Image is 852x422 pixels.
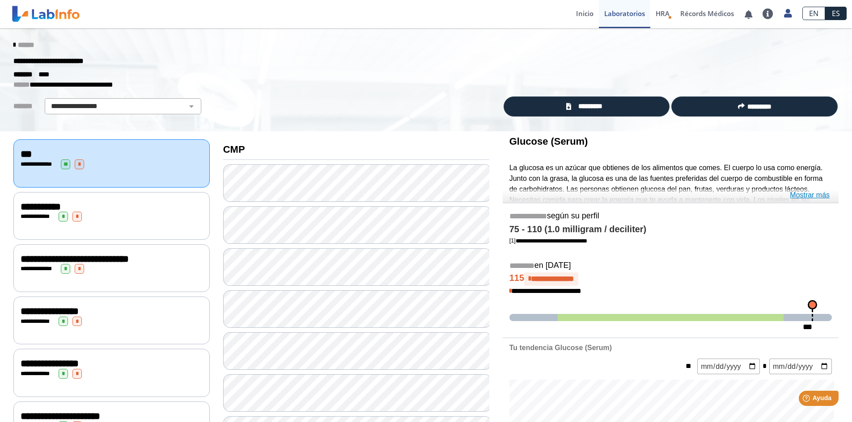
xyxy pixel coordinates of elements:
b: Glucose (Serum) [509,136,588,147]
h4: 115 [509,272,832,286]
iframe: Help widget launcher [772,387,842,412]
a: [1] [509,237,587,244]
h4: 75 - 110 (1.0 milligram / deciliter) [509,224,832,235]
b: Tu tendencia Glucose (Serum) [509,344,612,351]
a: ES [825,7,847,20]
span: HRA [656,9,670,18]
b: CMP [223,144,245,155]
input: mm/dd/yyyy [697,359,760,374]
a: EN [802,7,825,20]
a: Mostrar más [790,190,830,201]
input: mm/dd/yyyy [769,359,832,374]
p: La glucosa es un azúcar que obtienes de los alimentos que comes. El cuerpo lo usa como energía. J... [509,163,832,227]
h5: en [DATE] [509,261,832,271]
h5: según su perfil [509,211,832,221]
